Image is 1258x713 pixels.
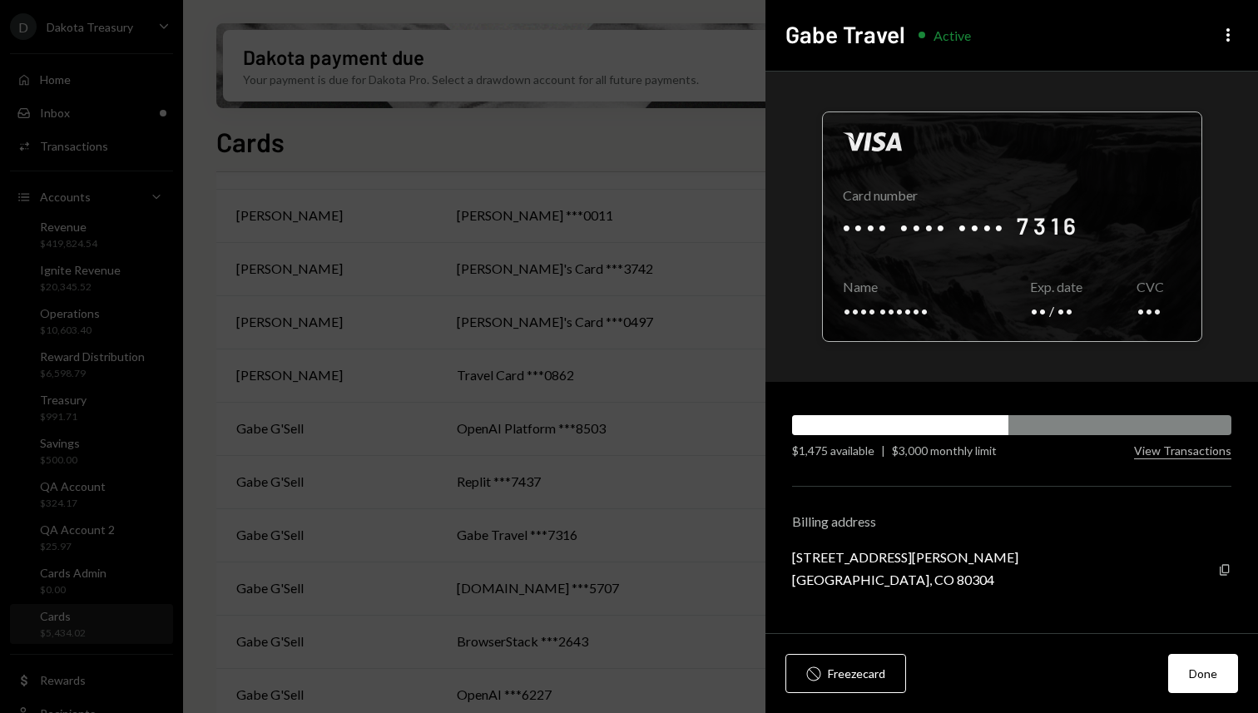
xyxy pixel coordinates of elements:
[785,654,906,693] button: Freezecard
[934,27,971,43] div: Active
[881,442,885,459] div: |
[785,18,905,51] h2: Gabe Travel
[792,549,1018,565] div: [STREET_ADDRESS][PERSON_NAME]
[792,513,1231,529] div: Billing address
[792,572,1018,587] div: [GEOGRAPHIC_DATA], CO 80304
[792,442,874,459] div: $1,475 available
[822,111,1202,342] div: Click to reveal
[1168,654,1238,693] button: Done
[892,442,997,459] div: $3,000 monthly limit
[828,665,885,682] div: Freeze card
[1134,443,1231,459] button: View Transactions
